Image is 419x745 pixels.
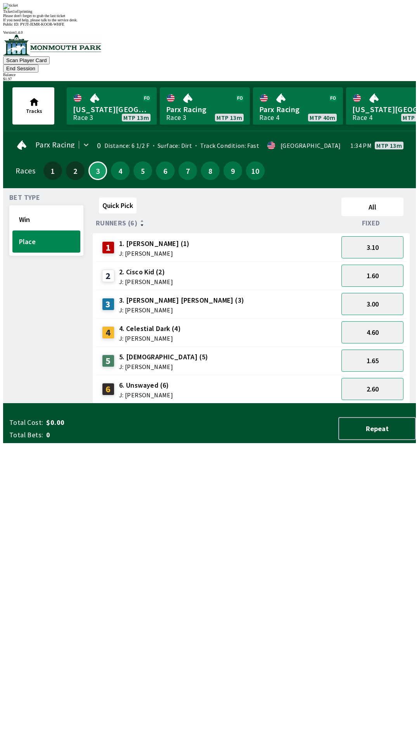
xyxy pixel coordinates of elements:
[119,279,173,285] span: J: [PERSON_NAME]
[216,114,242,121] span: MTP 13m
[259,114,279,121] div: Race 4
[3,73,416,77] div: Balance
[203,168,218,173] span: 8
[341,378,403,400] button: 2.60
[102,383,114,395] div: 6
[119,324,181,334] span: 4. Celestial Dark (4)
[91,169,104,173] span: 3
[341,350,403,372] button: 1.65
[178,161,197,180] button: 7
[43,161,62,180] button: 1
[12,87,54,125] button: Tracks
[248,168,263,173] span: 10
[201,161,220,180] button: 8
[367,385,379,393] span: 2.60
[45,168,60,173] span: 1
[12,230,80,253] button: Place
[9,430,43,440] span: Total Bets:
[9,194,40,201] span: Bet Type
[26,107,42,114] span: Tracks
[352,114,372,121] div: Race 4
[192,142,259,149] span: Track Condition: Fast
[367,271,379,280] span: 1.60
[376,142,402,149] span: MTP 13m
[96,220,137,226] span: Runners (6)
[367,300,379,308] span: 3.00
[96,219,338,227] div: Runners (6)
[259,104,337,114] span: Parx Racing
[133,161,152,180] button: 5
[341,321,403,343] button: 4.60
[16,168,35,174] div: Races
[9,418,43,427] span: Total Cost:
[338,219,407,227] div: Fixed
[67,87,157,125] a: [US_STATE][GEOGRAPHIC_DATA]Race 3MTP 13m
[46,430,168,440] span: 0
[102,201,133,210] span: Quick Pick
[310,114,335,121] span: MTP 40m
[345,203,400,211] span: All
[19,237,74,246] span: Place
[3,14,416,18] div: Please don't forget to grab the last ticket
[68,168,83,173] span: 2
[156,161,175,180] button: 6
[280,142,341,149] div: [GEOGRAPHIC_DATA]
[3,9,416,14] div: Ticket 1 of 1 printing
[3,56,50,64] button: Scan Player Card
[73,114,93,121] div: Race 3
[12,208,80,230] button: Win
[119,335,181,341] span: J: [PERSON_NAME]
[158,168,173,173] span: 6
[99,198,137,213] button: Quick Pick
[367,356,379,365] span: 1.65
[88,161,107,180] button: 3
[119,307,244,313] span: J: [PERSON_NAME]
[3,18,78,22] span: If you need help, please talk to the service desk.
[19,215,74,224] span: Win
[341,198,403,216] button: All
[338,417,416,440] button: Repeat
[166,114,186,121] div: Race 3
[104,142,150,149] span: Distance: 6 1/2 F
[119,380,173,390] span: 6. Unswayed (6)
[119,250,190,256] span: J: [PERSON_NAME]
[119,239,190,249] span: 1. [PERSON_NAME] (1)
[362,220,380,226] span: Fixed
[225,168,240,173] span: 9
[253,87,343,125] a: Parx RacingRace 4MTP 40m
[223,161,242,180] button: 9
[350,142,372,149] span: 1:34 PM
[345,424,409,433] span: Repeat
[35,142,75,148] span: Parx Racing
[102,326,114,339] div: 4
[166,104,244,114] span: Parx Racing
[246,161,265,180] button: 10
[160,87,250,125] a: Parx RacingRace 3MTP 13m
[102,270,114,282] div: 2
[113,168,128,173] span: 4
[3,30,416,35] div: Version 1.4.0
[102,298,114,310] div: 3
[367,243,379,252] span: 3.10
[341,293,403,315] button: 3.00
[119,364,208,370] span: J: [PERSON_NAME]
[180,168,195,173] span: 7
[341,236,403,258] button: 3.10
[3,22,416,26] div: Public ID:
[46,418,168,427] span: $0.00
[367,328,379,337] span: 4.60
[3,3,18,9] img: ticket
[119,352,208,362] span: 5. [DEMOGRAPHIC_DATA] (5)
[73,104,151,114] span: [US_STATE][GEOGRAPHIC_DATA]
[20,22,64,26] span: PYJT-JEMR-KOOR-WHFE
[95,142,101,149] div: 0
[3,35,101,55] img: venue logo
[341,265,403,287] button: 1.60
[119,295,244,305] span: 3. [PERSON_NAME] [PERSON_NAME] (3)
[102,355,114,367] div: 5
[119,392,173,398] span: J: [PERSON_NAME]
[66,161,85,180] button: 2
[111,161,130,180] button: 4
[150,142,192,149] span: Surface: Dirt
[3,77,416,81] div: $ 1.97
